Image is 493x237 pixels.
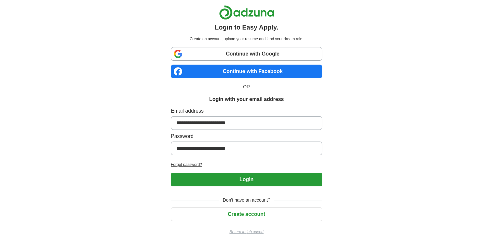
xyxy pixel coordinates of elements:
[171,207,322,221] button: Create account
[171,47,322,61] a: Continue with Google
[215,22,278,32] h1: Login to Easy Apply.
[239,83,254,90] span: OR
[219,197,274,204] span: Don't have an account?
[171,229,322,235] a: Return to job advert
[171,65,322,78] a: Continue with Facebook
[171,107,322,115] label: Email address
[219,5,274,20] img: Adzuna logo
[171,211,322,217] a: Create account
[171,162,322,168] a: Forgot password?
[209,95,284,103] h1: Login with your email address
[171,132,322,140] label: Password
[171,173,322,186] button: Login
[172,36,321,42] p: Create an account, upload your resume and land your dream role.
